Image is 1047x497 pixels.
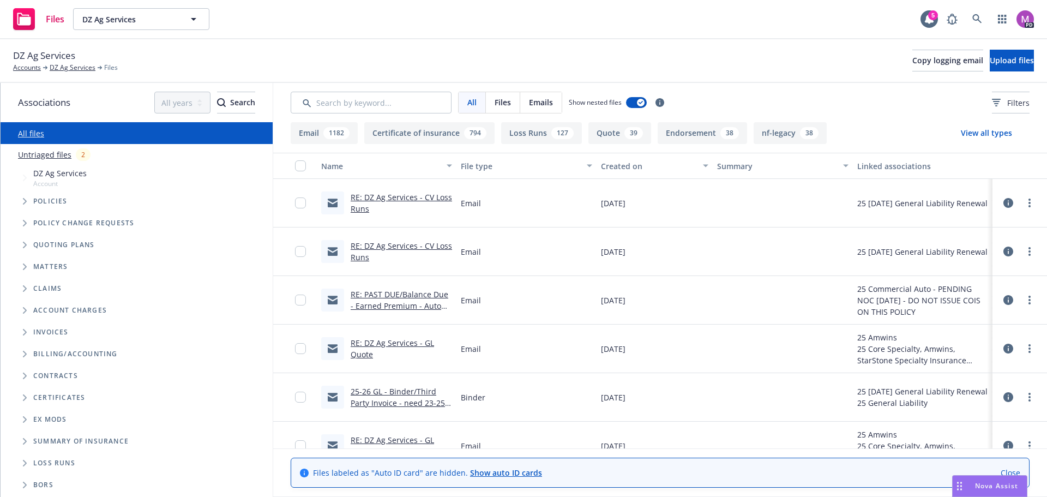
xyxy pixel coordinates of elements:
[754,122,827,144] button: nf-legacy
[857,246,988,258] div: 25 [DATE] General Liability Renewal
[33,285,62,292] span: Claims
[33,416,67,423] span: Ex Mods
[501,122,582,144] button: Loss Runs
[1,165,273,343] div: Tree Example
[992,92,1030,113] button: Filters
[857,386,988,397] div: 25 [DATE] General Liability Renewal
[1,343,273,496] div: Folder Tree Example
[461,246,481,258] span: Email
[1007,97,1030,109] span: Filters
[495,97,511,108] span: Files
[33,329,69,336] span: Invoices
[857,197,988,209] div: 25 [DATE] General Liability Renewal
[351,289,448,345] a: RE: PAST DUE/Balance Due - Earned Premium - Auto Policy - NICO #72APB011111 - [DATE] to [DATE]
[857,440,988,463] div: 25 Core Specialty, Amwins, StarStone Specialty Insurance Company - Amwins
[323,127,350,139] div: 1182
[713,153,852,179] button: Summary
[941,8,963,30] a: Report a Bug
[588,122,651,144] button: Quote
[464,127,486,139] div: 794
[33,242,95,248] span: Quoting plans
[461,160,580,172] div: File type
[624,127,643,139] div: 39
[217,98,226,107] svg: Search
[857,343,988,366] div: 25 Core Specialty, Amwins, StarStone Specialty Insurance Company - Amwins
[966,8,988,30] a: Search
[351,386,445,420] a: 25-26 GL - Binder/Third Party Invoice - need 23-25 CV Loss Runs.msg
[104,63,118,73] span: Files
[975,481,1018,490] span: Nova Assist
[551,127,574,139] div: 127
[351,192,452,214] a: RE: DZ Ag Services - CV Loss Runs
[50,63,95,73] a: DZ Ag Services
[351,241,452,262] a: RE: DZ Ag Services - CV Loss Runs
[857,397,988,409] div: 25 General Liability
[953,476,966,496] div: Drag to move
[295,160,306,171] input: Select all
[295,392,306,403] input: Toggle Row Selected
[18,95,70,110] span: Associations
[461,197,481,209] span: Email
[33,220,134,226] span: Policy change requests
[33,167,87,179] span: DZ Ag Services
[351,338,434,360] a: RE: DZ Ag Services - GL Quote
[601,246,625,258] span: [DATE]
[1023,391,1036,404] a: more
[313,467,542,478] span: Files labeled as "Auto ID card" are hidden.
[461,295,481,306] span: Email
[912,55,983,65] span: Copy logging email
[317,153,456,179] button: Name
[720,127,739,139] div: 38
[456,153,596,179] button: File type
[990,50,1034,71] button: Upload files
[217,92,255,113] button: SearchSearch
[470,468,542,478] a: Show auto ID cards
[291,122,358,144] button: Email
[18,128,44,139] a: All files
[295,440,306,451] input: Toggle Row Selected
[857,160,988,172] div: Linked associations
[295,246,306,257] input: Toggle Row Selected
[1023,294,1036,307] a: more
[33,460,75,466] span: Loss Runs
[33,394,85,401] span: Certificates
[857,429,988,440] div: 25 Amwins
[295,197,306,208] input: Toggle Row Selected
[601,197,625,209] span: [DATE]
[217,92,255,113] div: Search
[76,148,91,161] div: 2
[9,4,69,34] a: Files
[295,343,306,354] input: Toggle Row Selected
[800,127,819,139] div: 38
[73,8,209,30] button: DZ Ag Services
[857,283,988,318] div: 25 Commercial Auto - PENDING NOC [DATE] - DO NOT ISSUE COIS ON THIS POLICY
[952,475,1027,497] button: Nova Assist
[1016,10,1034,28] img: photo
[351,435,434,457] a: RE: DZ Ag Services - GL Quote
[13,63,41,73] a: Accounts
[364,122,495,144] button: Certificate of insurance
[321,160,440,172] div: Name
[569,98,622,107] span: Show nested files
[291,92,452,113] input: Search by keyword...
[1023,342,1036,355] a: more
[658,122,747,144] button: Endorsement
[295,295,306,306] input: Toggle Row Selected
[82,14,177,25] span: DZ Ag Services
[33,373,78,379] span: Contracts
[601,392,625,403] span: [DATE]
[601,343,625,355] span: [DATE]
[912,50,983,71] button: Copy logging email
[467,97,477,108] span: All
[991,8,1013,30] a: Switch app
[13,49,75,63] span: DZ Ag Services
[529,97,553,108] span: Emails
[1001,467,1020,478] a: Close
[597,153,713,179] button: Created on
[33,438,129,445] span: Summary of insurance
[33,351,118,357] span: Billing/Accounting
[18,149,71,160] a: Untriaged files
[461,440,481,452] span: Email
[33,482,53,488] span: BORs
[601,160,697,172] div: Created on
